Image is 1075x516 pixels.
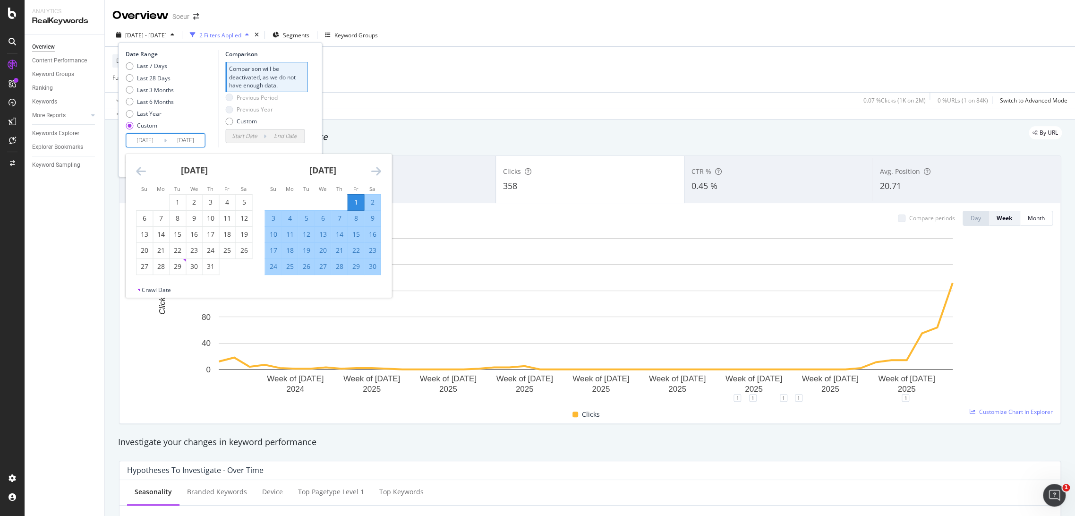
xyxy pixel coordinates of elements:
td: Selected. Friday, November 15, 2024 [348,226,364,242]
div: 8 [170,214,186,223]
td: Choose Saturday, October 19, 2024 as your check-in date. It’s available. [236,226,252,242]
div: More Reports [32,111,66,120]
div: Overview [32,42,55,52]
div: 19 [236,230,252,239]
div: 10 [203,214,219,223]
div: Last 28 Days [137,74,171,82]
span: Segments [283,31,309,39]
div: Compare periods [909,214,955,222]
small: Fr [353,185,358,192]
td: Choose Saturday, October 12, 2024 as your check-in date. It’s available. [236,210,252,226]
strong: [DATE] [309,164,336,176]
div: 2 [364,198,380,207]
text: Week of [DATE] [802,374,858,383]
td: Selected. Friday, November 29, 2024 [348,258,364,275]
td: Choose Wednesday, October 9, 2024 as your check-in date. It’s available. [186,210,203,226]
td: Selected. Tuesday, November 26, 2024 [298,258,315,275]
div: 13 [137,230,153,239]
button: 2 Filters Applied [186,27,253,43]
div: Move forward to switch to the next month. [371,165,381,177]
div: 31 [203,262,219,271]
td: Selected. Tuesday, November 19, 2024 [298,242,315,258]
div: legacy label [1029,126,1062,139]
div: Previous Year [237,105,273,113]
div: Previous Year [225,105,278,113]
div: Last Year [126,110,174,118]
div: 2 Filters Applied [199,31,241,39]
text: 80 [202,313,211,322]
text: 2025 [821,385,839,394]
div: 24 [203,246,219,255]
svg: A chart. [127,233,1045,398]
span: 0.45 % [691,180,717,191]
input: Start Date [226,129,264,143]
div: 5 [298,214,314,223]
div: 22 [170,246,186,255]
div: 0 % URLs ( 1 on 84K ) [938,96,988,104]
span: CTR % [691,167,711,176]
div: Investigate your changes in keyword performance [118,436,1062,448]
div: 1 [780,394,787,402]
div: 6 [315,214,331,223]
small: Fr [224,185,230,192]
span: Customize Chart in Explorer [979,408,1053,416]
div: 14 [153,230,169,239]
small: We [319,185,326,192]
text: Week of [DATE] [725,374,782,383]
div: Analytics [32,8,97,16]
div: 0.07 % Clicks ( 1K on 2M ) [863,96,926,104]
div: Soeur [172,12,189,21]
div: Custom [225,117,278,125]
div: Keyword Groups [334,31,378,39]
div: 15 [170,230,186,239]
div: 24 [265,262,281,271]
div: Calendar [126,154,391,286]
span: Full URL [112,74,133,82]
td: Selected. Saturday, November 9, 2024 [364,210,381,226]
div: Comparison [225,50,307,58]
div: 1 [734,394,741,402]
div: 23 [186,246,202,255]
div: Date Range [126,50,215,58]
td: Selected. Thursday, November 28, 2024 [331,258,348,275]
td: Selected. Thursday, November 14, 2024 [331,226,348,242]
td: Choose Saturday, October 26, 2024 as your check-in date. It’s available. [236,242,252,258]
div: 29 [170,262,186,271]
text: 2024 [286,385,304,394]
div: 16 [186,230,202,239]
div: Comparison will be deactivated, as we do not have enough data. [225,62,307,92]
td: Selected. Wednesday, November 13, 2024 [315,226,331,242]
text: Week of [DATE] [496,374,553,383]
div: 11 [219,214,235,223]
text: 2025 [516,385,534,394]
small: Mo [157,185,165,192]
td: Selected. Monday, November 4, 2024 [282,210,298,226]
span: 20.71 [880,180,901,191]
td: Choose Monday, October 21, 2024 as your check-in date. It’s available. [153,242,170,258]
small: Sa [369,185,375,192]
div: 9 [364,214,380,223]
div: 9 [186,214,202,223]
div: 18 [282,246,298,255]
small: Su [270,185,276,192]
div: 19 [298,246,314,255]
td: Selected. Sunday, November 3, 2024 [265,210,282,226]
div: 13 [315,230,331,239]
td: Selected. Sunday, November 17, 2024 [265,242,282,258]
text: 2025 [592,385,610,394]
td: Choose Thursday, October 10, 2024 as your check-in date. It’s available. [203,210,219,226]
div: 25 [219,246,235,255]
text: 2025 [898,385,916,394]
div: 17 [265,246,281,255]
td: Selected. Thursday, November 21, 2024 [331,242,348,258]
div: 10 [265,230,281,239]
div: Content Performance [32,56,87,66]
button: Month [1020,211,1053,226]
div: Seasonality [135,487,172,497]
small: Mo [285,185,293,192]
div: 30 [364,262,380,271]
div: Ranking [32,83,53,93]
div: Custom [137,121,157,129]
a: Content Performance [32,56,98,66]
div: 27 [315,262,331,271]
